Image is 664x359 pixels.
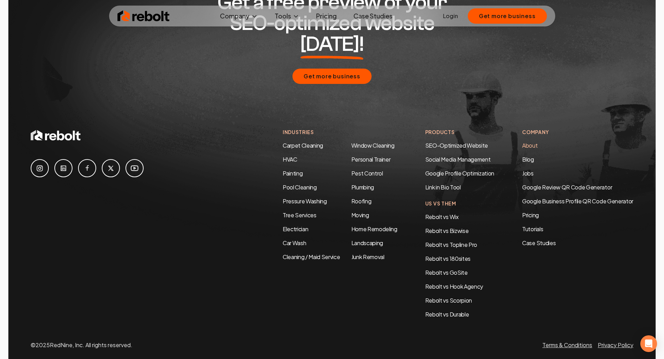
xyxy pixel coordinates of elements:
[351,142,395,149] a: Window Cleaning
[468,8,547,24] button: Get more business
[425,184,461,191] a: Link in Bio Tool
[283,156,297,163] a: HVAC
[598,341,633,349] a: Privacy Policy
[31,341,132,349] p: © 2025 RedNine, Inc. All rights reserved.
[522,156,534,163] a: Blog
[522,128,633,136] h4: Company
[351,253,384,260] a: Junk Removal
[283,184,317,191] a: Pool Cleaning
[425,200,494,207] h4: Us Vs Them
[283,225,308,233] a: Electrician
[283,197,327,205] a: Pressure Washing
[283,253,340,260] a: Cleaning / Maid Service
[522,239,633,247] a: Case Studies
[283,142,323,149] a: Carpet Cleaning
[522,211,633,219] a: Pricing
[425,241,477,248] a: Rebolt vs Topline Pro
[283,239,306,247] a: Car Wash
[351,197,372,205] a: Roofing
[522,184,612,191] a: Google Review QR Code Generator
[522,225,633,233] a: Tutorials
[283,170,303,177] a: Painting
[425,269,468,276] a: Rebolt vs GoSite
[351,211,369,219] a: Moving
[214,9,264,23] button: Company
[351,170,383,177] a: Pest Control
[292,69,372,84] button: Get more business
[425,227,469,234] a: Rebolt vs Bizwise
[351,239,383,247] a: Landscaping
[300,34,364,55] span: [DATE]!
[542,341,592,349] a: Terms & Conditions
[522,197,633,205] a: Google Business Profile QR Code Generator
[283,211,316,219] a: Tree Services
[443,12,458,20] a: Login
[283,128,397,136] h4: Industries
[522,142,537,149] a: About
[425,156,491,163] a: Social Media Management
[348,9,398,23] a: Case Studies
[425,170,494,177] a: Google Profile Optimization
[425,297,472,304] a: Rebolt vs Scorpion
[351,225,397,233] a: Home Remodeling
[269,9,305,23] button: Tools
[425,311,469,318] a: Rebolt vs Durable
[425,142,488,149] a: SEO-Optimized Website
[425,283,483,290] a: Rebolt vs Hook Agency
[640,335,657,352] div: Open Intercom Messenger
[117,9,170,23] img: Rebolt Logo
[425,213,459,220] a: Rebolt vs Wix
[425,128,494,136] h4: Products
[311,9,342,23] a: Pricing
[351,184,374,191] a: Plumbing
[522,170,534,177] a: Jobs
[351,156,391,163] a: Personal Trainer
[425,255,471,262] a: Rebolt vs 180sites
